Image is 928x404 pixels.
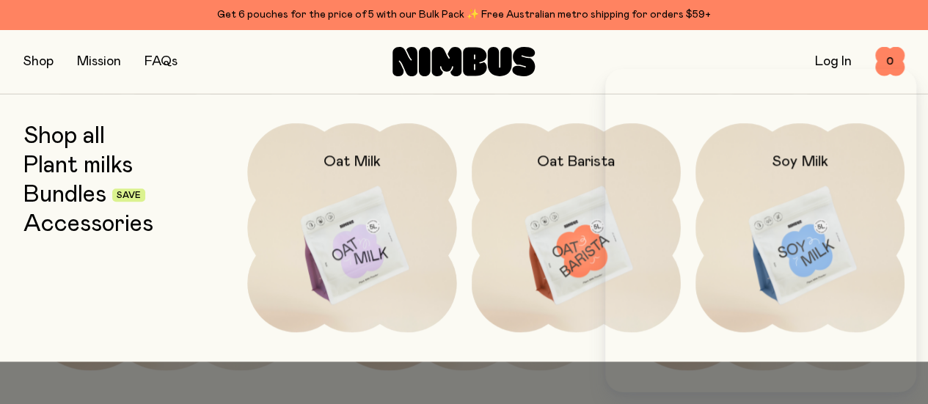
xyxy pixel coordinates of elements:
[23,6,905,23] div: Get 6 pouches for the price of 5 with our Bulk Pack ✨ Free Australian metro shipping for orders $59+
[23,211,153,238] a: Accessories
[472,123,681,332] a: Oat Barista
[605,69,916,392] iframe: To enrich screen reader interactions, please activate Accessibility in Grammarly extension settings
[23,123,105,150] a: Shop all
[537,153,615,170] h2: Oat Barista
[247,123,456,332] a: Oat Milk
[324,153,381,170] h2: Oat Milk
[23,182,106,208] a: Bundles
[117,191,141,200] span: Save
[875,47,905,76] button: 0
[23,153,133,179] a: Plant milks
[77,55,121,68] a: Mission
[145,55,178,68] a: FAQs
[815,55,852,68] a: Log In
